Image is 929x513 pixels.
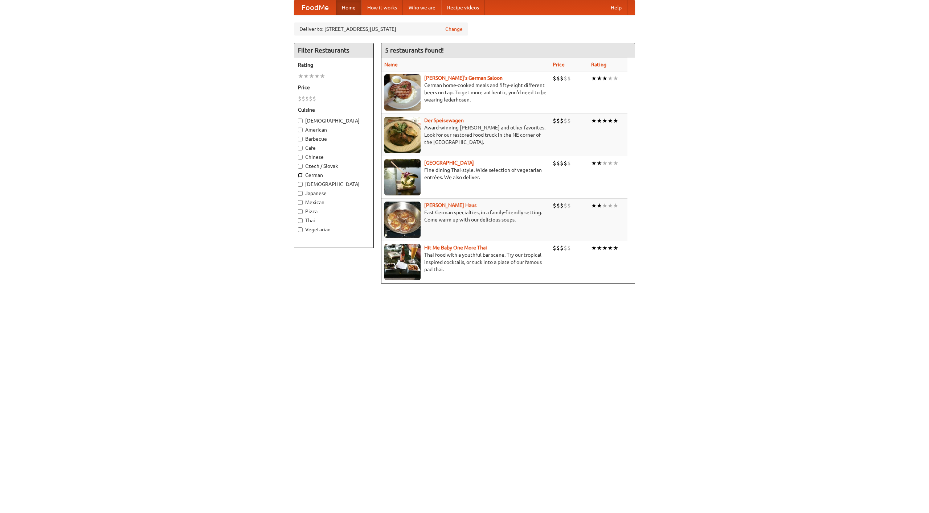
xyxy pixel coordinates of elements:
li: ★ [613,159,618,167]
li: ★ [591,74,597,82]
div: Deliver to: [STREET_ADDRESS][US_STATE] [294,22,468,36]
a: [GEOGRAPHIC_DATA] [424,160,474,166]
label: Chinese [298,153,370,161]
img: babythai.jpg [384,244,421,280]
li: $ [567,74,571,82]
input: Barbecue [298,137,303,141]
li: $ [564,244,567,252]
label: [DEMOGRAPHIC_DATA] [298,181,370,188]
b: Hit Me Baby One More Thai [424,245,487,251]
li: $ [556,159,560,167]
h5: Price [298,84,370,91]
li: $ [553,117,556,125]
li: $ [560,159,564,167]
a: FoodMe [294,0,336,15]
li: $ [567,159,571,167]
h5: Rating [298,61,370,69]
li: $ [560,74,564,82]
p: Award-winning [PERSON_NAME] and other favorites. Look for our restored food truck in the NE corne... [384,124,547,146]
b: Der Speisewagen [424,117,464,123]
li: ★ [591,117,597,125]
li: $ [567,202,571,210]
h4: Filter Restaurants [294,43,373,58]
a: [PERSON_NAME]'s German Saloon [424,75,503,81]
li: $ [560,202,564,210]
li: ★ [597,117,602,125]
input: Vegetarian [298,227,303,232]
li: $ [564,202,567,210]
li: ★ [607,159,613,167]
li: ★ [602,244,607,252]
li: $ [560,244,564,252]
a: Change [445,25,463,33]
li: $ [298,95,302,103]
li: $ [553,244,556,252]
li: $ [312,95,316,103]
li: $ [556,202,560,210]
li: ★ [602,202,607,210]
li: $ [567,117,571,125]
li: $ [560,117,564,125]
li: ★ [602,117,607,125]
a: [PERSON_NAME] Haus [424,202,476,208]
li: $ [302,95,305,103]
li: ★ [591,244,597,252]
li: ★ [607,244,613,252]
li: $ [567,244,571,252]
li: ★ [613,74,618,82]
li: $ [556,117,560,125]
input: Pizza [298,209,303,214]
li: ★ [320,72,325,80]
li: ★ [591,159,597,167]
label: Mexican [298,199,370,206]
input: German [298,173,303,178]
li: ★ [607,117,613,125]
a: Rating [591,62,606,67]
a: Home [336,0,361,15]
li: ★ [607,202,613,210]
li: ★ [591,202,597,210]
input: Czech / Slovak [298,164,303,169]
li: $ [556,74,560,82]
label: Cafe [298,144,370,152]
li: $ [553,159,556,167]
label: Czech / Slovak [298,162,370,170]
label: American [298,126,370,133]
a: How it works [361,0,403,15]
label: German [298,171,370,179]
li: $ [305,95,309,103]
p: Fine dining Thai-style. Wide selection of vegetarian entrées. We also deliver. [384,166,547,181]
input: [DEMOGRAPHIC_DATA] [298,182,303,187]
label: Pizza [298,208,370,215]
li: ★ [597,74,602,82]
a: Who we are [403,0,441,15]
p: German home-cooked meals and fifty-eight different beers on tap. To get more authentic, you'd nee... [384,82,547,103]
li: $ [564,159,567,167]
input: Mexican [298,200,303,205]
li: $ [309,95,312,103]
li: ★ [602,159,607,167]
input: American [298,128,303,132]
img: satay.jpg [384,159,421,195]
a: Recipe videos [441,0,485,15]
a: Price [553,62,565,67]
li: ★ [613,117,618,125]
label: [DEMOGRAPHIC_DATA] [298,117,370,124]
li: $ [564,117,567,125]
li: ★ [597,244,602,252]
input: Thai [298,218,303,223]
a: Help [605,0,627,15]
img: esthers.jpg [384,74,421,111]
img: speisewagen.jpg [384,117,421,153]
input: Japanese [298,191,303,196]
h5: Cuisine [298,106,370,113]
li: ★ [613,202,618,210]
input: Cafe [298,146,303,150]
label: Vegetarian [298,226,370,233]
li: ★ [613,244,618,252]
li: $ [553,74,556,82]
li: ★ [298,72,303,80]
